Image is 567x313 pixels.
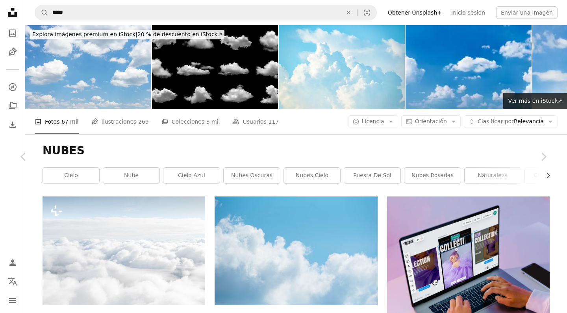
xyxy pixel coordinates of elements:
a: Una vista de las nubes desde un avión [43,247,205,254]
span: Orientación [415,118,447,124]
button: Idioma [5,274,20,289]
a: cielo azul [163,168,220,183]
span: Licencia [362,118,384,124]
button: Borrar [340,5,357,20]
img: Nubes durante el día [215,196,377,305]
form: Encuentra imágenes en todo el sitio [35,5,377,20]
span: Clasificar por [478,118,514,124]
button: Licencia [348,115,398,128]
span: Ver más en iStock ↗ [508,98,562,104]
a: Nubes durante el día [215,247,377,254]
a: Ilustraciones 269 [91,109,149,134]
button: Orientación [401,115,461,128]
a: nube [103,168,159,183]
a: nubes rosadas [404,168,461,183]
span: 3 mil [206,117,220,126]
button: Clasificar porRelevancia [464,115,558,128]
button: Búsqueda visual [358,5,376,20]
a: naturaleza [465,168,521,183]
a: Ilustraciones [5,44,20,60]
a: Siguiente [520,119,567,194]
a: puesta de sol [344,168,400,183]
a: Explorar [5,79,20,95]
img: Una vista de las nubes desde un avión [43,196,205,305]
img: blue sky panorama XXXXL 80MPix [406,25,532,109]
img: Fondo azul del cielo con nubes blancas [279,25,405,109]
a: nubes oscuras [224,168,280,183]
span: 269 [138,117,149,126]
a: Colecciones [5,98,20,114]
button: Menú [5,293,20,308]
a: Historial de descargas [5,117,20,133]
a: Iniciar sesión / Registrarse [5,255,20,270]
a: Explora imágenes premium en iStock|20 % de descuento en iStock↗ [25,25,229,44]
button: Enviar una imagen [496,6,558,19]
button: Buscar en Unsplash [35,5,48,20]
span: Explora imágenes premium en iStock | [32,31,137,37]
span: Relevancia [478,118,544,126]
a: Ver más en iStock↗ [503,93,567,109]
a: Fotos [5,25,20,41]
a: Usuarios 117 [232,109,279,134]
a: Inicia sesión [447,6,490,19]
a: nubes cielo [284,168,340,183]
a: Colecciones 3 mil [161,109,220,134]
img: Conjunto de nubes blancas abstractas o niebla. Fondo negro. [152,25,278,109]
img: Copy space summer blue sky and white clouds abstract background [25,25,151,109]
a: cielo [43,168,99,183]
span: 117 [268,117,279,126]
span: 20 % de descuento en iStock ↗ [32,31,222,37]
h1: NUBES [43,144,550,158]
a: Obtener Unsplash+ [383,6,447,19]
